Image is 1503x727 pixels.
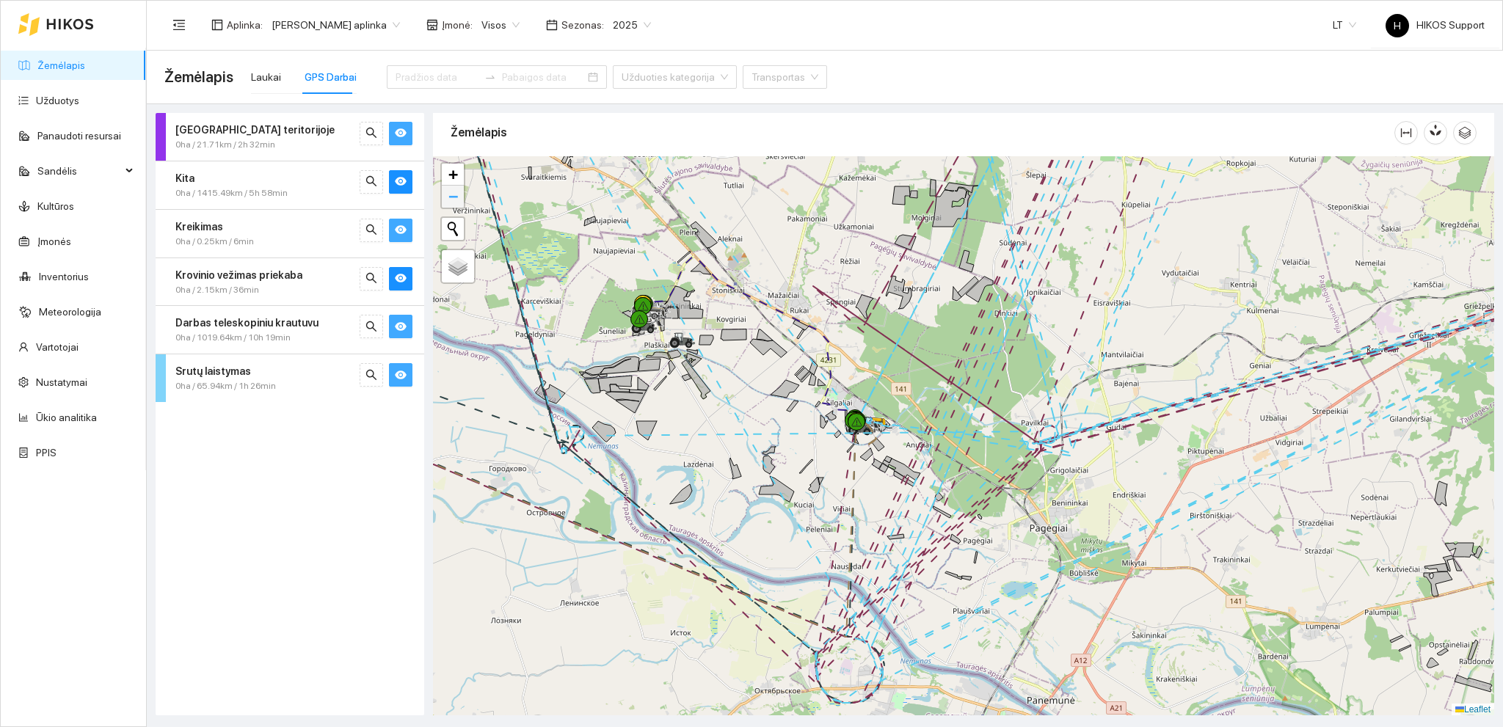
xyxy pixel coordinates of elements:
[37,235,71,247] a: Įmonės
[156,113,424,161] div: [GEOGRAPHIC_DATA] teritorijoje0ha / 21.71km / 2h 32minsearcheye
[175,221,223,233] strong: Kreikimas
[175,124,335,136] strong: [GEOGRAPHIC_DATA] teritorijoje
[442,250,474,282] a: Layers
[37,200,74,212] a: Kultūros
[389,363,412,387] button: eye
[442,164,464,186] a: Zoom in
[1386,19,1485,31] span: HIKOS Support
[175,317,319,329] strong: Darbas teleskopiniu krautuvu
[395,321,407,335] span: eye
[172,18,186,32] span: menu-fold
[561,17,604,33] span: Sezonas :
[365,272,377,286] span: search
[156,306,424,354] div: Darbas teleskopiniu krautuvu0ha / 1019.64km / 10h 19minsearcheye
[175,186,288,200] span: 0ha / 1415.49km / 5h 58min
[1394,121,1418,145] button: column-width
[156,161,424,209] div: Kita0ha / 1415.49km / 5h 58minsearcheye
[360,315,383,338] button: search
[442,17,473,33] span: Įmonė :
[36,341,79,353] a: Vartotojai
[175,269,302,281] strong: Krovinio vežimas priekaba
[395,127,407,141] span: eye
[451,112,1394,153] div: Žemėlapis
[395,272,407,286] span: eye
[37,156,121,186] span: Sandėlis
[39,271,89,282] a: Inventorius
[175,172,194,184] strong: Kita
[156,354,424,402] div: Srutų laistymas0ha / 65.94km / 1h 26minsearcheye
[360,267,383,291] button: search
[365,369,377,383] span: search
[272,14,400,36] span: Edgaro Sudeikio aplinka
[305,69,357,85] div: GPS Darbai
[395,224,407,238] span: eye
[365,127,377,141] span: search
[156,258,424,306] div: Krovinio vežimas priekaba0ha / 2.15km / 36minsearcheye
[175,283,259,297] span: 0ha / 2.15km / 36min
[211,19,223,31] span: layout
[395,175,407,189] span: eye
[36,376,87,388] a: Nustatymai
[365,321,377,335] span: search
[37,130,121,142] a: Panaudoti resursai
[1394,14,1401,37] span: H
[1395,127,1417,139] span: column-width
[389,122,412,145] button: eye
[36,95,79,106] a: Užduotys
[227,17,263,33] span: Aplinka :
[481,14,520,36] span: Visos
[613,14,651,36] span: 2025
[484,71,496,83] span: swap-right
[164,10,194,40] button: menu-fold
[389,170,412,194] button: eye
[164,65,233,89] span: Žemėlapis
[175,235,254,249] span: 0ha / 0.25km / 6min
[442,186,464,208] a: Zoom out
[156,210,424,257] div: Kreikimas0ha / 0.25km / 6minsearcheye
[36,447,57,459] a: PPIS
[442,218,464,240] button: Initiate a new search
[39,306,101,318] a: Meteorologija
[1455,704,1491,715] a: Leaflet
[360,219,383,242] button: search
[1333,14,1356,36] span: LT
[360,363,383,387] button: search
[175,331,291,345] span: 0ha / 1019.64km / 10h 19min
[389,219,412,242] button: eye
[448,187,458,205] span: −
[502,69,585,85] input: Pabaigos data
[389,267,412,291] button: eye
[546,19,558,31] span: calendar
[365,224,377,238] span: search
[175,365,251,377] strong: Srutų laistymas
[389,315,412,338] button: eye
[395,369,407,383] span: eye
[175,379,276,393] span: 0ha / 65.94km / 1h 26min
[37,59,85,71] a: Žemėlapis
[484,71,496,83] span: to
[251,69,281,85] div: Laukai
[36,412,97,423] a: Ūkio analitika
[175,138,275,152] span: 0ha / 21.71km / 2h 32min
[360,170,383,194] button: search
[396,69,478,85] input: Pradžios data
[360,122,383,145] button: search
[365,175,377,189] span: search
[426,19,438,31] span: shop
[448,165,458,183] span: +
